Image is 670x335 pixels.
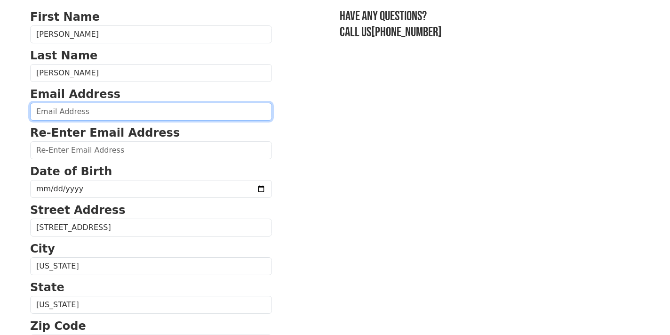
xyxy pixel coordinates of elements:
[30,242,55,255] strong: City
[30,49,97,62] strong: Last Name
[30,281,64,294] strong: State
[30,126,180,139] strong: Re-Enter Email Address
[30,204,126,217] strong: Street Address
[30,219,272,237] input: Street Address
[30,165,112,178] strong: Date of Birth
[30,141,272,159] input: Re-Enter Email Address
[30,319,86,333] strong: Zip Code
[30,64,272,82] input: Last Name
[30,25,272,43] input: First Name
[371,25,442,40] a: [PHONE_NUMBER]
[30,103,272,121] input: Email Address
[340,8,640,25] h3: Have any questions?
[30,10,100,24] strong: First Name
[340,25,640,41] h3: Call us
[30,257,272,275] input: City
[30,88,120,101] strong: Email Address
